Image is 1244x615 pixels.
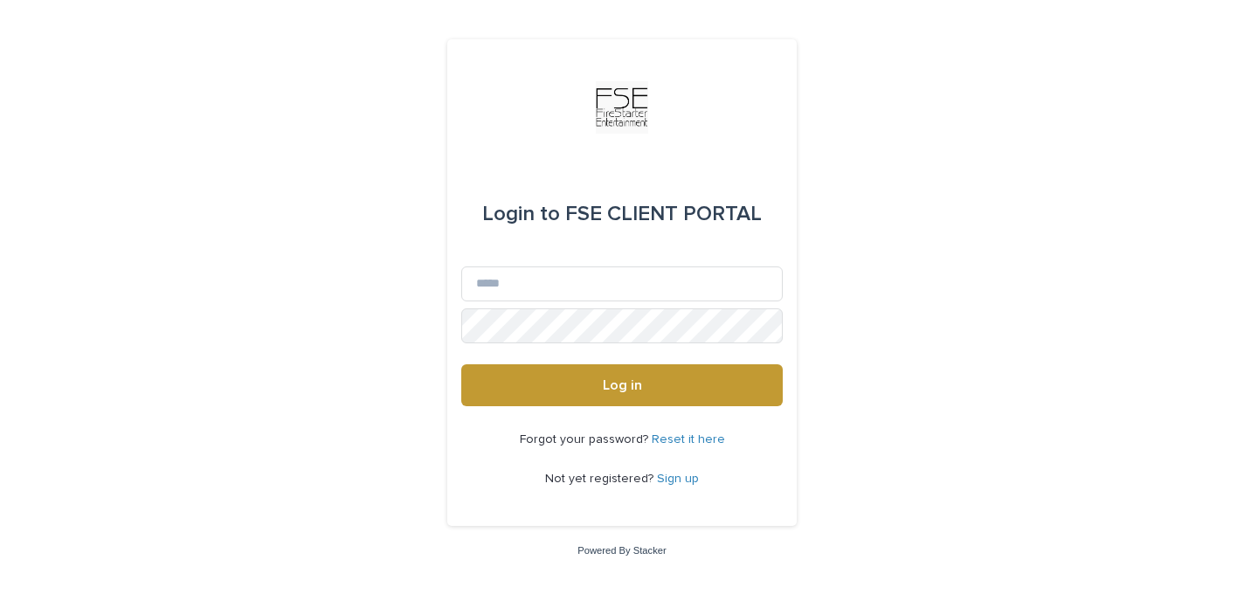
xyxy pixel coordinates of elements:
[652,433,725,446] a: Reset it here
[657,473,699,485] a: Sign up
[577,545,666,556] a: Powered By Stacker
[545,473,657,485] span: Not yet registered?
[482,204,560,225] span: Login to
[520,433,652,446] span: Forgot your password?
[596,81,648,134] img: Km9EesSdRbS9ajqhBzyo
[482,190,762,238] div: FSE CLIENT PORTAL
[461,364,783,406] button: Log in
[603,378,642,392] span: Log in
